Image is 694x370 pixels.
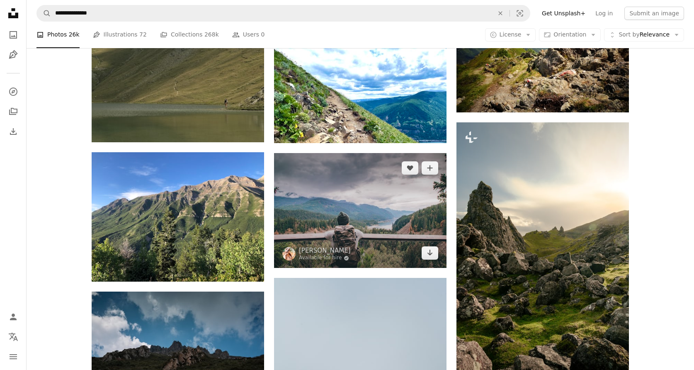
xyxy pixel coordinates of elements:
[537,7,590,20] a: Get Unsplash+
[5,123,22,140] a: Download History
[619,31,670,39] span: Relevance
[422,161,438,175] button: Add to Collection
[5,5,22,23] a: Home — Unsplash
[92,213,264,220] a: a mountain with trees on it
[590,7,618,20] a: Log in
[282,247,296,260] img: Go to Viviana Rishe's profile
[402,161,418,175] button: Like
[456,248,629,256] a: a rocky field with grass and rocks under a cloudy sky
[491,5,510,21] button: Clear
[274,91,446,98] a: green grass field and mountain under blue sky during daytime
[5,103,22,120] a: Collections
[619,31,639,38] span: Sort by
[274,46,446,143] img: green grass field and mountain under blue sky during daytime
[422,246,438,260] a: Download
[5,309,22,325] a: Log in / Sign up
[36,5,530,22] form: Find visuals sitewide
[510,5,530,21] button: Visual search
[261,30,264,39] span: 0
[539,28,601,41] button: Orientation
[274,207,446,214] a: person standing beside rail
[160,22,219,48] a: Collections 268k
[485,28,536,41] button: License
[5,83,22,100] a: Explore
[92,345,264,353] a: a person standing on a hill
[5,27,22,43] a: Photos
[456,51,629,58] a: a view of a mountain with rocks and grass in the foreground
[5,329,22,345] button: Language
[274,153,446,268] img: person standing beside rail
[604,28,684,41] button: Sort byRelevance
[93,22,147,48] a: Illustrations 72
[299,255,351,261] a: Available for hire
[624,7,684,20] button: Submit an image
[139,30,147,39] span: 72
[204,30,219,39] span: 268k
[5,348,22,365] button: Menu
[5,46,22,63] a: Illustrations
[92,152,264,282] img: a mountain with trees on it
[553,31,586,38] span: Orientation
[37,5,51,21] button: Search Unsplash
[500,31,522,38] span: License
[232,22,265,48] a: Users 0
[299,246,351,255] a: [PERSON_NAME]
